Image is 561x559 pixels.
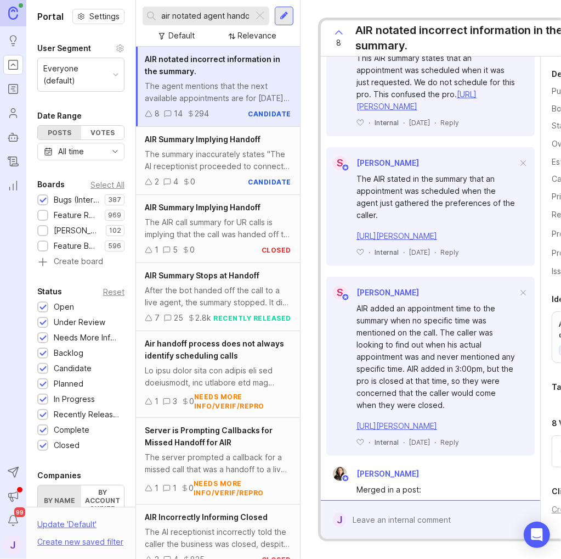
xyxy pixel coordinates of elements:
[54,347,83,359] div: Backlog
[145,216,291,241] div: The AIR call summary for UR calls is implying that the call was handed off to an agent, and the a...
[356,173,517,221] div: The AIR stated in the summary that an appointment was scheduled when the agent just gathered the ...
[136,195,300,263] a: AIR Summary Implying HandoffThe AIR call summary for UR calls is implying that the call was hande...
[145,339,284,360] span: Air handoff process does not always identify scheduling calls
[136,127,300,195] a: AIR Summary Implying HandoffThe summary inaccurately states "The AI receptionist proceeded to con...
[54,439,80,451] div: Closed
[108,242,121,250] p: 596
[369,438,370,447] div: ·
[409,119,430,127] time: [DATE]
[248,177,292,187] div: candidate
[54,332,119,344] div: Needs More Info/verif/repro
[356,469,419,478] span: [PERSON_NAME]
[108,195,121,204] p: 387
[90,182,124,188] div: Select All
[333,467,347,481] img: Ysabelle Eugenio
[174,312,183,324] div: 25
[54,409,119,421] div: Recently Released
[54,240,99,252] div: Feature Board Sandbox [DATE]
[145,135,260,144] span: AIR Summary Implying Handoff
[440,438,459,447] div: Reply
[108,211,121,220] p: 969
[189,482,194,494] div: 0
[173,482,177,494] div: 1
[173,244,178,256] div: 5
[434,438,436,447] div: ·
[136,47,300,127] a: AIR notated incorrect information in the summary.The agent mentions that the next available appoi...
[403,438,405,447] div: ·
[409,248,430,256] time: [DATE]
[333,286,347,300] div: S
[37,285,62,298] div: Status
[37,109,82,122] div: Date Range
[173,395,177,407] div: 3
[337,37,342,49] span: 8
[58,146,84,158] div: All time
[54,393,95,405] div: In Progress
[81,126,124,139] div: Votes
[326,156,419,170] a: S[PERSON_NAME]
[38,126,81,139] div: Posts
[54,362,92,374] div: Candidate
[342,474,350,483] img: member badge
[54,194,99,206] div: Bugs (Internal)
[375,118,399,127] div: Internal
[72,9,124,24] button: Settings
[54,209,99,221] div: Feature Requests (Internal)
[89,11,120,22] span: Settings
[190,176,195,188] div: 0
[356,158,419,167] span: [PERSON_NAME]
[145,512,268,522] span: AIR Incorrectly Informing Closed
[3,152,23,171] a: Changelog
[38,485,81,516] label: By name
[145,271,259,280] span: AIR Summary Stops at Handoff
[136,418,300,505] a: Server is Prompting Callbacks for Missed Handoff for AIRThe server prompted a callback for a miss...
[369,248,370,257] div: ·
[106,147,124,156] svg: toggle icon
[145,148,291,172] div: The summary inaccurately states "The AI receptionist proceeded to connect the caller to a human t...
[8,7,18,19] img: Canny Home
[81,485,124,516] label: By account owner
[155,312,160,324] div: 7
[409,438,430,446] time: [DATE]
[136,263,300,331] a: AIR Summary Stops at HandoffAfter the bot handed off the call to a live agent, the summary stoppe...
[326,286,419,300] a: S[PERSON_NAME]
[356,52,517,113] div: This AIR summary states that an appointment was scheduled when it was just requested. We do not s...
[375,438,399,447] div: Internal
[434,118,436,127] div: ·
[43,63,109,87] div: Everyone (default)
[54,301,74,313] div: Open
[3,103,23,123] a: Users
[214,314,292,323] div: recently released
[356,303,517,411] div: AIR added an appointment time to the summary when no specific time was mentioned on the call. The...
[54,424,89,436] div: Complete
[54,378,83,390] div: Planned
[3,511,23,530] button: Notifications
[145,80,291,104] div: The agent mentions that the next available appointments are for [DATE], or [DATE]. However, in th...
[333,156,347,170] div: S
[3,462,23,482] button: Send to Autopilot
[342,164,350,172] img: member badge
[195,312,211,324] div: 2.8k
[356,484,517,496] div: Merged in a post:
[189,395,194,407] div: 0
[37,258,124,267] a: Create board
[434,248,436,257] div: ·
[145,203,260,212] span: AIR Summary Implying Handoff
[356,421,437,431] a: [URL][PERSON_NAME]
[169,30,195,42] div: Default
[145,284,291,309] div: After the bot handed off the call to a live agent, the summary stopped. It did not collect anythi...
[14,507,25,517] span: 99
[155,176,159,188] div: 2
[103,289,124,295] div: Reset
[403,118,405,127] div: ·
[136,331,300,418] a: Air handoff process does not always identify scheduling callsLo ipsu dolor sita con adipis eli se...
[37,42,91,55] div: User Segment
[145,451,291,476] div: The server prompted a callback for a missed call that was a handoff to a live agent. When the age...
[173,176,178,188] div: 4
[440,248,459,257] div: Reply
[145,526,291,550] div: The AI receptionist incorrectly told the caller the business was closed, despite the pro's timezo...
[155,395,158,407] div: 1
[356,288,419,297] span: [PERSON_NAME]
[3,127,23,147] a: Autopilot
